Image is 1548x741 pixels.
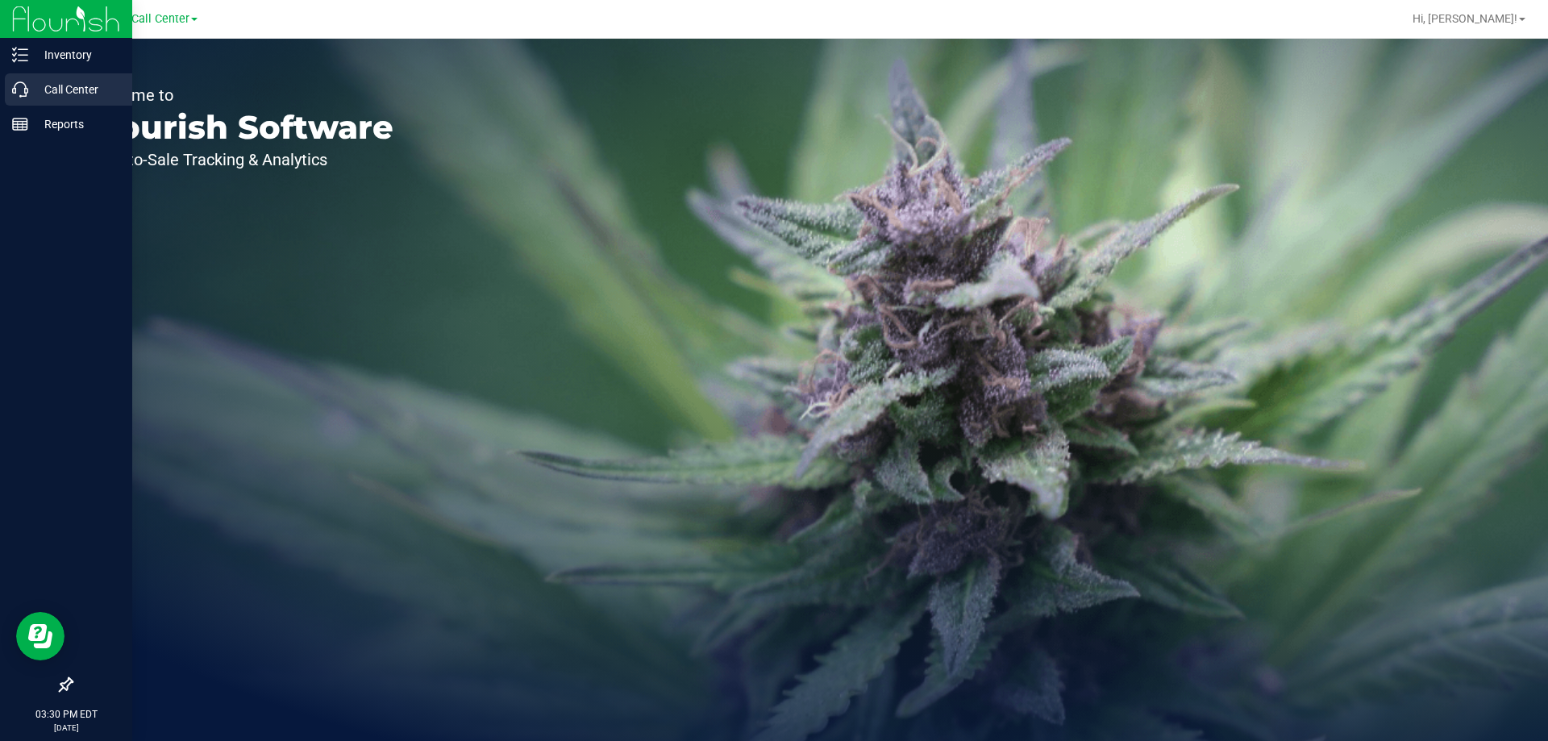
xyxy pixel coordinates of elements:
[87,111,393,144] p: Flourish Software
[1413,12,1517,25] span: Hi, [PERSON_NAME]!
[7,722,125,734] p: [DATE]
[131,12,189,26] span: Call Center
[12,47,28,63] inline-svg: Inventory
[12,81,28,98] inline-svg: Call Center
[28,114,125,134] p: Reports
[28,45,125,65] p: Inventory
[87,87,393,103] p: Welcome to
[16,612,64,660] iframe: Resource center
[87,152,393,168] p: Seed-to-Sale Tracking & Analytics
[28,80,125,99] p: Call Center
[7,707,125,722] p: 03:30 PM EDT
[12,116,28,132] inline-svg: Reports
